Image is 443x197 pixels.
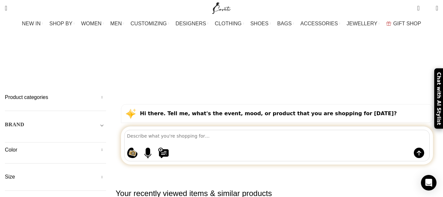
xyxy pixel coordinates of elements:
[277,17,294,30] a: BAGS
[203,63,213,69] span: Men
[175,17,208,30] a: DESIGNERS
[250,17,271,30] a: SHOES
[277,20,292,27] span: BAGS
[49,20,72,27] span: SHOP BY
[347,17,380,30] a: JEWELLERY
[5,146,106,154] h5: Color
[131,20,167,27] span: CUSTOMIZING
[2,2,10,15] a: Search
[211,5,233,10] a: Site logo
[215,20,242,27] span: CLOTHING
[347,20,377,27] span: JEWELLERY
[414,2,423,15] a: 0
[421,175,437,191] div: Open Intercom Messenger
[81,17,104,30] a: WOMEN
[22,17,43,30] a: NEW IN
[131,17,169,30] a: CUSTOMIZING
[300,20,338,27] span: ACCESSORIES
[393,20,421,27] span: GIFT SHOP
[386,21,391,26] img: GiftBag
[2,17,441,30] div: Main navigation
[5,121,24,128] h5: BRAND
[222,58,240,74] a: Women
[49,17,75,30] a: SHOP BY
[110,20,122,27] span: MEN
[418,3,423,8] span: 0
[5,94,106,101] h5: Product categories
[5,121,106,132] div: Toggle filter
[110,17,124,30] a: MEN
[5,173,106,180] h5: Size
[175,20,206,27] span: DESIGNERS
[250,20,269,27] span: SHOES
[215,17,244,30] a: CLOTHING
[426,6,431,11] span: 0
[425,2,431,15] div: My Wishlist
[222,63,240,69] span: Women
[203,58,213,74] a: Men
[300,17,340,30] a: ACCESSORIES
[22,20,41,27] span: NEW IN
[205,38,238,55] h1: Shop
[81,20,102,27] span: WOMEN
[386,17,421,30] a: GIFT SHOP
